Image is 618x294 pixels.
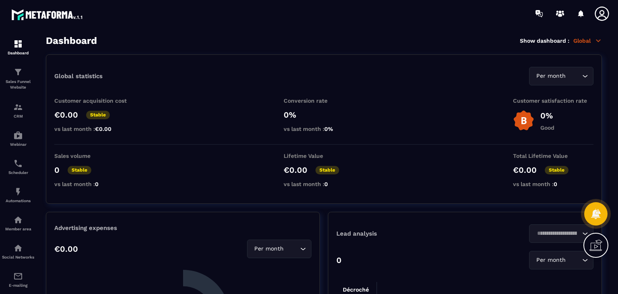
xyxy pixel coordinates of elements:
p: €0.00 [284,165,307,175]
span: Per month [534,256,567,265]
h3: Dashboard [46,35,97,46]
span: 0% [324,126,333,132]
p: Stable [68,166,91,174]
p: 0% [284,110,364,120]
p: vs last month : [284,126,364,132]
input: Search for option [285,244,298,253]
a: emailemailE-mailing [2,265,34,294]
p: Webinar [2,142,34,147]
a: automationsautomationsWebinar [2,124,34,153]
input: Search for option [567,72,580,81]
p: €0.00 [54,244,78,254]
a: schedulerschedulerScheduler [2,153,34,181]
p: Customer acquisition cost [54,97,135,104]
img: automations [13,187,23,197]
img: logo [11,7,84,22]
p: 0% [540,111,554,120]
img: scheduler [13,159,23,168]
p: Sales Funnel Website [2,79,34,90]
div: Search for option [529,67,593,85]
p: Social Networks [2,255,34,259]
span: 0 [554,181,557,187]
span: 0 [324,181,328,187]
p: Good [540,124,554,131]
p: vs last month : [54,181,135,187]
p: Total Lifetime Value [513,153,593,159]
p: Show dashboard : [520,37,569,44]
span: Per month [252,244,285,253]
img: formation [13,67,23,77]
p: Advertising expenses [54,224,311,232]
p: Global statistics [54,72,103,80]
img: automations [13,130,23,140]
a: automationsautomationsAutomations [2,181,34,209]
a: formationformationDashboard [2,33,34,61]
a: automationsautomationsMember area [2,209,34,237]
p: Lead analysis [336,230,465,237]
img: formation [13,102,23,112]
p: Conversion rate [284,97,364,104]
p: vs last month : [513,181,593,187]
p: Stable [315,166,339,174]
img: b-badge-o.b3b20ee6.svg [513,110,534,131]
img: social-network [13,243,23,253]
a: formationformationSales Funnel Website [2,61,34,96]
p: E-mailing [2,283,34,288]
p: 0 [336,255,342,265]
img: formation [13,39,23,49]
a: formationformationCRM [2,96,34,124]
p: Lifetime Value [284,153,364,159]
p: Customer satisfaction rate [513,97,593,104]
p: Member area [2,227,34,231]
p: Global [573,37,602,44]
p: Automations [2,199,34,203]
p: Stable [86,111,110,119]
div: Search for option [529,251,593,269]
span: Per month [534,72,567,81]
input: Search for option [534,229,580,238]
p: vs last month : [284,181,364,187]
div: Search for option [247,240,311,258]
p: Dashboard [2,51,34,55]
a: social-networksocial-networkSocial Networks [2,237,34,265]
p: CRM [2,114,34,118]
p: Stable [545,166,569,174]
img: email [13,271,23,281]
tspan: Décroché [343,286,369,293]
span: 0 [95,181,99,187]
p: €0.00 [513,165,537,175]
div: Search for option [529,224,593,243]
p: vs last month : [54,126,135,132]
p: Sales volume [54,153,135,159]
span: €0.00 [95,126,111,132]
p: 0 [54,165,60,175]
input: Search for option [567,256,580,265]
p: Scheduler [2,170,34,175]
p: €0.00 [54,110,78,120]
img: automations [13,215,23,225]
